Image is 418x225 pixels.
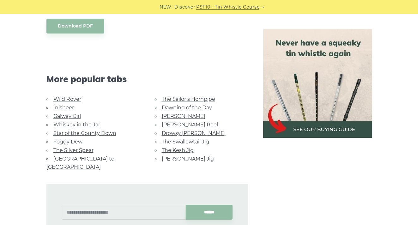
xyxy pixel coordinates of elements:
a: The Kesh Jig [162,147,194,153]
a: The Sailor’s Hornpipe [162,96,215,102]
a: Foggy Dew [53,139,82,145]
img: tin whistle buying guide [263,29,372,138]
a: Download PDF [46,19,104,33]
a: The Silver Spear [53,147,94,153]
a: Galway Girl [53,113,81,119]
a: [GEOGRAPHIC_DATA] to [GEOGRAPHIC_DATA] [46,156,114,170]
a: Dawning of the Day [162,105,212,111]
a: Inisheer [53,105,74,111]
a: Drowsy [PERSON_NAME] [162,130,226,136]
a: [PERSON_NAME] Reel [162,122,218,128]
a: PST10 - Tin Whistle Course [196,3,259,11]
a: [PERSON_NAME] Jig [162,156,214,162]
a: Star of the County Down [53,130,116,136]
span: More popular tabs [46,74,248,84]
span: Discover [174,3,195,11]
a: The Swallowtail Jig [162,139,209,145]
a: [PERSON_NAME] [162,113,205,119]
span: NEW: [160,3,173,11]
a: Whiskey in the Jar [53,122,100,128]
a: Wild Rover [53,96,81,102]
